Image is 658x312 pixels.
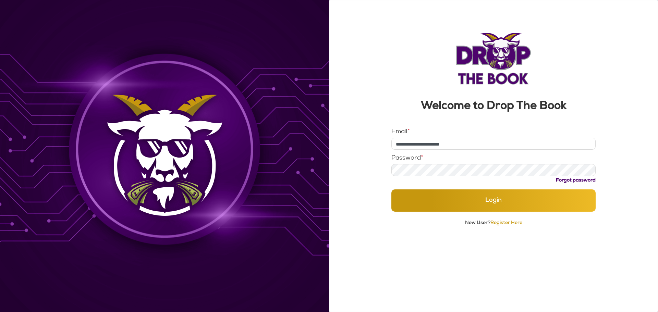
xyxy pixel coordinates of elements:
p: New User? [391,220,596,226]
img: Logo [455,33,532,85]
label: Email [391,129,410,135]
label: Password [391,155,423,161]
a: Forgot password [556,178,596,183]
h3: Welcome to Drop The Book [391,101,596,112]
button: Login [391,189,596,212]
img: Background Image [99,88,230,224]
a: Register Here [490,221,522,225]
